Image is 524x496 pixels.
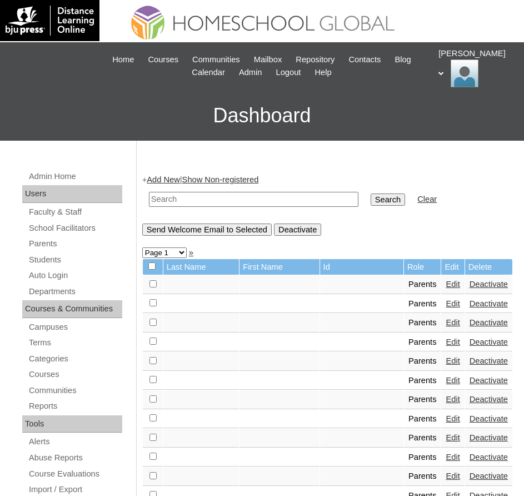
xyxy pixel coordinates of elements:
td: Parents [404,429,441,448]
span: Mailbox [254,53,282,66]
span: Logout [276,66,301,79]
a: Clear [417,195,437,204]
input: Deactivate [274,224,321,236]
td: First Name [239,259,319,275]
a: Calendar [186,66,230,79]
a: Deactivate [470,356,508,365]
input: Search [149,192,358,207]
a: Edit [446,338,460,346]
a: Deactivate [470,472,508,480]
a: Edit [446,472,460,480]
a: Terms [28,336,122,350]
a: Admin [233,66,268,79]
a: Show Non-registered [182,175,259,184]
input: Search [371,194,405,206]
td: Edit [441,259,464,275]
img: logo-white.png [6,6,94,36]
a: Blog [389,53,416,66]
a: Parents [28,237,122,251]
span: Communities [192,53,240,66]
div: Users [22,185,122,203]
h3: Dashboard [6,91,518,141]
a: Edit [446,356,460,365]
a: Departments [28,285,122,299]
a: Communities [28,384,122,398]
a: Categories [28,352,122,366]
a: Edit [446,318,460,327]
a: Course Evaluations [28,467,122,481]
span: Blog [395,53,411,66]
a: Edit [446,299,460,308]
a: Mailbox [248,53,288,66]
a: Courses [28,368,122,381]
a: Deactivate [470,376,508,385]
td: Parents [404,467,441,486]
td: Parents [404,275,441,294]
a: Students [28,253,122,267]
td: Parents [404,371,441,390]
span: Help [315,66,331,79]
input: Send Welcome Email to Selected [142,224,272,236]
a: » [189,248,193,257]
a: Deactivate [470,395,508,404]
a: Logout [271,66,307,79]
td: Parents [404,448,441,467]
a: Edit [446,395,460,404]
a: Home [107,53,139,66]
a: Contacts [343,53,386,66]
a: Help [309,66,337,79]
a: Repository [290,53,340,66]
div: + | [142,174,513,236]
td: Parents [404,314,441,333]
td: Parents [404,352,441,371]
div: Tools [22,415,122,433]
td: Parents [404,333,441,352]
td: Delete [465,259,512,275]
a: Deactivate [470,280,508,289]
a: Edit [446,453,460,462]
a: Edit [446,280,460,289]
a: Reports [28,399,122,413]
a: Edit [446,414,460,423]
a: Abuse Reports [28,451,122,465]
a: Edit [446,433,460,442]
a: Edit [446,376,460,385]
span: Courses [148,53,178,66]
a: Deactivate [470,414,508,423]
a: Alerts [28,435,122,449]
a: School Facilitators [28,221,122,235]
span: Calendar [192,66,224,79]
a: Deactivate [470,318,508,327]
div: [PERSON_NAME] [438,48,513,87]
span: Repository [296,53,335,66]
td: Id [320,259,403,275]
td: Last Name [163,259,239,275]
a: Auto Login [28,269,122,282]
a: Faculty & Staff [28,205,122,219]
td: Parents [404,295,441,314]
td: Parents [404,390,441,409]
td: Role [404,259,441,275]
a: Deactivate [470,299,508,308]
a: Admin Home [28,170,122,183]
a: Deactivate [470,453,508,462]
span: Home [112,53,134,66]
a: Communities [187,53,246,66]
span: Contacts [348,53,381,66]
td: Parents [404,410,441,429]
a: Deactivate [470,433,508,442]
a: Deactivate [470,338,508,346]
img: Ariane Ebuen [451,59,478,87]
a: Courses [142,53,184,66]
a: Campuses [28,320,122,334]
span: Admin [239,66,262,79]
a: Add New [147,175,179,184]
div: Courses & Communities [22,300,122,318]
